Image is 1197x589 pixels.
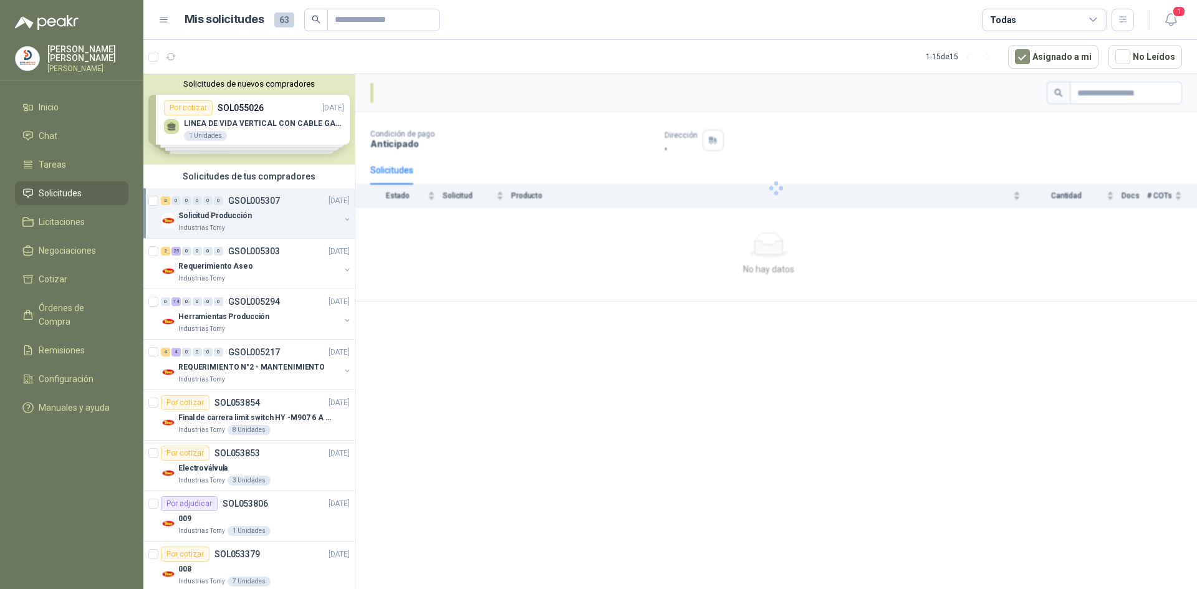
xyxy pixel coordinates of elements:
p: Solicitud Producción [178,210,252,222]
div: Solicitudes de tus compradores [143,165,355,188]
p: [PERSON_NAME] [PERSON_NAME] [47,45,128,62]
a: Solicitudes [15,181,128,205]
div: Por cotizar [161,547,209,562]
img: Company Logo [161,365,176,380]
img: Company Logo [161,415,176,430]
div: 0 [214,348,223,357]
p: [DATE] [329,448,350,459]
img: Company Logo [161,314,176,329]
p: SOL053854 [214,398,260,407]
div: 0 [193,196,202,205]
div: 0 [182,196,191,205]
a: Cotizar [15,267,128,291]
span: Configuración [39,372,94,386]
a: 2 25 0 0 0 0 GSOL005303[DATE] Company LogoRequerimiento AseoIndustrias Tomy [161,244,352,284]
span: Cotizar [39,272,67,286]
p: GSOL005303 [228,247,280,256]
span: Manuales y ayuda [39,401,110,414]
p: Industrias Tomy [178,375,225,385]
p: 009 [178,513,191,525]
p: Industrias Tomy [178,324,225,334]
div: 8 Unidades [228,425,271,435]
p: [DATE] [329,347,350,358]
div: 4 [161,348,170,357]
p: GSOL005217 [228,348,280,357]
p: GSOL005294 [228,297,280,306]
p: Herramientas Producción [178,311,269,323]
button: No Leídos [1108,45,1182,69]
div: 0 [193,297,202,306]
div: Solicitudes de nuevos compradoresPor cotizarSOL055026[DATE] LINEA DE VIDA VERTICAL CON CABLE GALV... [143,74,355,165]
span: 63 [274,12,294,27]
div: Por adjudicar [161,496,218,511]
div: Por cotizar [161,446,209,461]
p: SOL053806 [223,499,268,508]
span: Solicitudes [39,186,82,200]
div: 1 Unidades [228,526,271,536]
div: 14 [171,297,181,306]
div: 3 [161,196,170,205]
div: 0 [193,247,202,256]
p: [PERSON_NAME] [47,65,128,72]
div: 0 [182,348,191,357]
div: 0 [193,348,202,357]
a: Por cotizarSOL053854[DATE] Company LogoFinal de carrera limit switch HY -M907 6 A - 250 V a.cIndu... [143,390,355,441]
a: Negociaciones [15,239,128,262]
div: 0 [203,348,213,357]
div: 4 [171,348,181,357]
p: SOL053379 [214,550,260,558]
p: Final de carrera limit switch HY -M907 6 A - 250 V a.c [178,412,334,424]
a: Remisiones [15,338,128,362]
h1: Mis solicitudes [185,11,264,29]
img: Company Logo [161,264,176,279]
button: 1 [1160,9,1182,31]
a: Licitaciones [15,210,128,234]
a: 4 4 0 0 0 0 GSOL005217[DATE] Company LogoREQUERIMIENTO N°2 - MANTENIMIENTOIndustrias Tomy [161,345,352,385]
p: Industrias Tomy [178,476,225,486]
span: search [312,15,320,24]
p: SOL053853 [214,449,260,457]
p: Industrias Tomy [178,526,225,536]
div: 0 [214,196,223,205]
img: Logo peakr [15,15,79,30]
div: 1 - 15 de 15 [926,47,998,67]
a: Chat [15,124,128,148]
div: Por cotizar [161,395,209,410]
p: Industrias Tomy [178,425,225,435]
div: 25 [171,247,181,256]
a: Inicio [15,95,128,119]
a: 0 14 0 0 0 0 GSOL005294[DATE] Company LogoHerramientas ProducciónIndustrias Tomy [161,294,352,334]
p: Industrias Tomy [178,274,225,284]
div: 0 [203,196,213,205]
img: Company Logo [161,213,176,228]
div: 0 [214,297,223,306]
div: 0 [161,297,170,306]
p: [DATE] [329,246,350,257]
div: Todas [990,13,1016,27]
span: Negociaciones [39,244,96,257]
p: Requerimiento Aseo [178,261,253,272]
p: [DATE] [329,498,350,510]
span: Licitaciones [39,215,85,229]
p: 008 [178,563,191,575]
button: Solicitudes de nuevos compradores [148,79,350,89]
div: 7 Unidades [228,577,271,587]
p: GSOL005307 [228,196,280,205]
img: Company Logo [16,47,39,70]
p: Industrias Tomy [178,223,225,233]
p: [DATE] [329,296,350,308]
a: Por adjudicarSOL053806[DATE] Company Logo009Industrias Tomy1 Unidades [143,491,355,542]
a: Configuración [15,367,128,391]
button: Asignado a mi [1008,45,1098,69]
a: Manuales y ayuda [15,396,128,419]
div: 0 [171,196,181,205]
a: Por cotizarSOL053853[DATE] Company LogoElectroválvulaIndustrias Tomy3 Unidades [143,441,355,491]
img: Company Logo [161,466,176,481]
p: Electroválvula [178,462,228,474]
img: Company Logo [161,516,176,531]
span: Chat [39,129,57,143]
a: Tareas [15,153,128,176]
img: Company Logo [161,567,176,582]
p: [DATE] [329,195,350,207]
span: 1 [1172,6,1186,17]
